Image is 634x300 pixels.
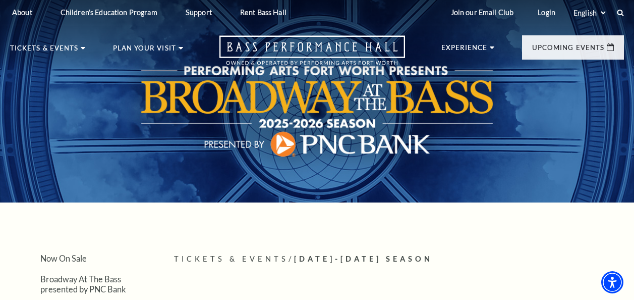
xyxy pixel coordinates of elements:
[183,35,441,75] a: Open this option
[186,8,212,17] p: Support
[240,8,286,17] p: Rent Bass Hall
[174,253,624,266] p: /
[174,255,289,263] span: Tickets & Events
[40,254,87,263] a: Now On Sale
[441,44,488,57] p: Experience
[12,8,32,17] p: About
[113,45,176,57] p: Plan Your Visit
[601,271,623,293] div: Accessibility Menu
[10,45,78,57] p: Tickets & Events
[532,44,604,57] p: Upcoming Events
[294,255,433,263] span: [DATE]-[DATE] Season
[61,8,157,17] p: Children's Education Program
[571,8,607,18] select: Select:
[40,274,126,293] a: Broadway At The Bass presented by PNC Bank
